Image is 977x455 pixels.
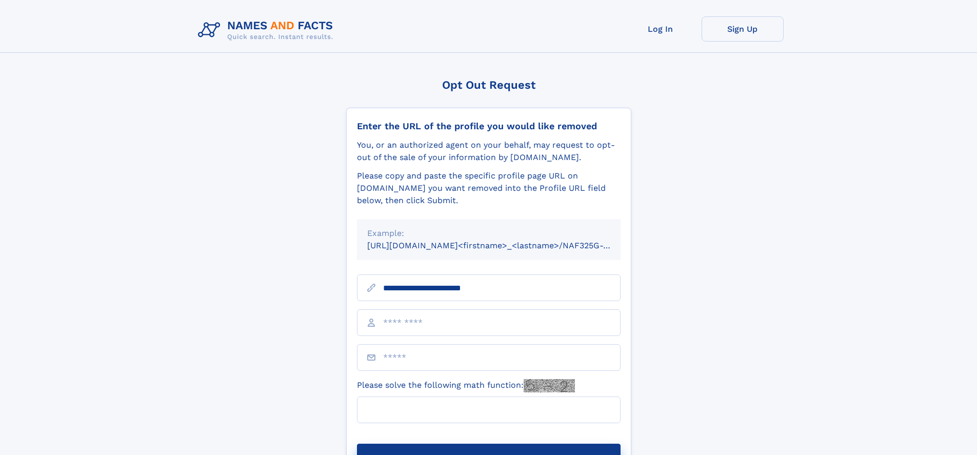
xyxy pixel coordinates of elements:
img: Logo Names and Facts [194,16,342,44]
div: Example: [367,227,610,240]
a: Log In [620,16,702,42]
a: Sign Up [702,16,784,42]
div: Please copy and paste the specific profile page URL on [DOMAIN_NAME] you want removed into the Pr... [357,170,621,207]
label: Please solve the following math function: [357,379,575,392]
div: Enter the URL of the profile you would like removed [357,121,621,132]
div: Opt Out Request [346,78,631,91]
small: [URL][DOMAIN_NAME]<firstname>_<lastname>/NAF325G-xxxxxxxx [367,241,640,250]
div: You, or an authorized agent on your behalf, may request to opt-out of the sale of your informatio... [357,139,621,164]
